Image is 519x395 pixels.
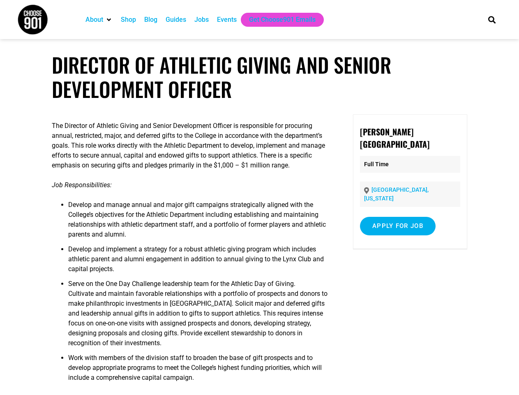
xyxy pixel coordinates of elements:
[68,353,332,388] li: Work with members of the division staff to broaden the base of gift prospects and to develop appr...
[249,15,316,25] a: Get Choose901 Emails
[360,156,460,173] p: Full Time
[81,13,474,27] nav: Main nav
[194,15,209,25] a: Jobs
[81,13,117,27] div: About
[85,15,103,25] a: About
[121,15,136,25] a: Shop
[166,15,186,25] a: Guides
[52,121,332,170] p: The Director of Athletic Giving and Senior Development Officer is responsible for procuring annua...
[360,125,429,150] strong: [PERSON_NAME][GEOGRAPHIC_DATA]
[52,181,112,189] em: Job Responsibilities:
[68,200,332,244] li: Develop and manage annual and major gift campaigns strategically aligned with the College’s objec...
[68,279,332,353] li: Serve on the One Day Challenge leadership team for the Athletic Day of Giving. Cultivate and main...
[144,15,157,25] a: Blog
[52,53,467,101] h1: Director of Athletic Giving and Senior Development Officer
[485,13,498,26] div: Search
[360,217,436,235] input: Apply for job
[68,244,332,279] li: Develop and implement a strategy for a robust athletic giving program which includes athletic par...
[217,15,237,25] a: Events
[364,186,429,202] a: [GEOGRAPHIC_DATA], [US_STATE]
